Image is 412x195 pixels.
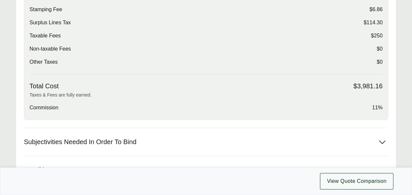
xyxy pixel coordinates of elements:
button: Conditions [24,156,388,184]
span: 11% [372,104,383,112]
span: Non-taxable Fees [29,45,71,53]
span: Total Cost [29,82,59,90]
span: Subjectivities Needed In Order To Bind [24,138,136,146]
span: $250 [371,32,383,40]
span: Conditions [24,166,55,174]
span: $3,981.16 [353,82,383,90]
span: Commission [29,104,58,112]
span: $6.86 [369,6,383,13]
span: Taxable Fees [29,32,61,40]
button: Subjectivities Needed In Order To Bind [24,128,388,156]
span: $114.30 [363,19,383,27]
span: $0 [377,58,383,66]
span: Stamping Fee [29,6,62,13]
span: Other Taxes [29,58,58,66]
span: View Quote Comparison [327,177,386,185]
span: Surplus Lines Tax [29,19,71,27]
p: Taxes & Fees are fully earned. [29,92,383,98]
button: View Quote Comparison [320,173,393,189]
span: $0 [377,45,383,53]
